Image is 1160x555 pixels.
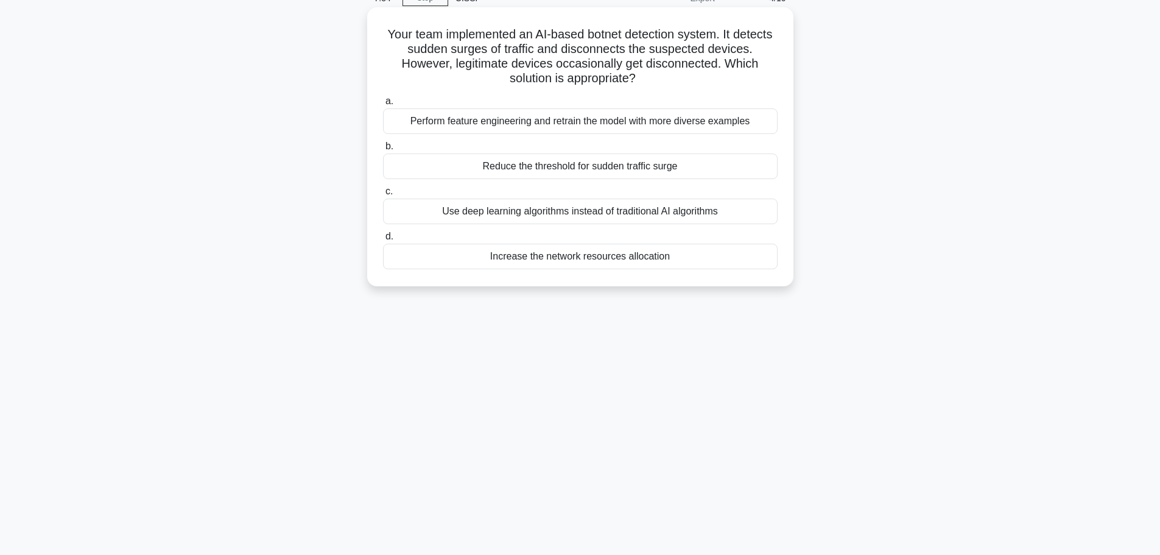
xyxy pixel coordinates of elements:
[383,154,778,179] div: Reduce the threshold for sudden traffic surge
[385,141,393,151] span: b.
[382,27,779,87] h5: Your team implemented an AI-based botnet detection system. It detects sudden surges of traffic an...
[383,199,778,224] div: Use deep learning algorithms instead of traditional AI algorithms
[383,108,778,134] div: Perform feature engineering and retrain the model with more diverse examples
[385,231,393,241] span: d.
[383,244,778,269] div: Increase the network resources allocation
[385,96,393,106] span: a.
[385,186,393,196] span: c.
